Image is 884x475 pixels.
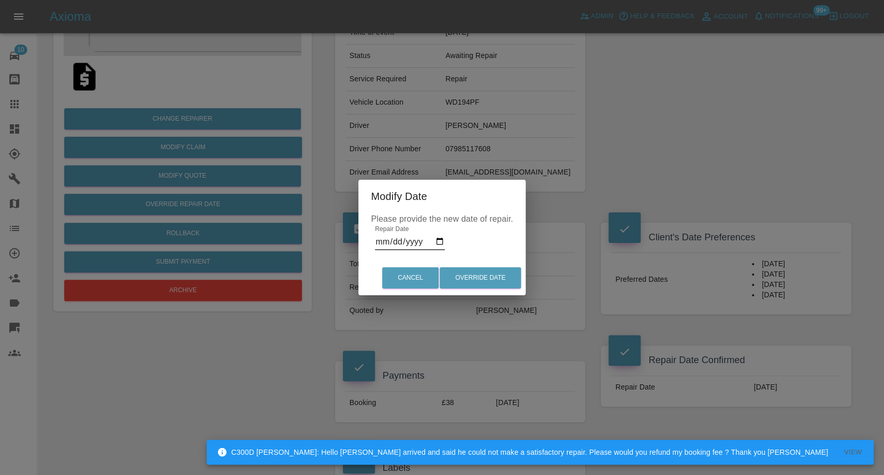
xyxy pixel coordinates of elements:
[440,267,521,289] button: Override Date
[371,213,513,225] p: Please provide the new date of repair.
[375,224,409,233] label: Repair Date
[217,443,828,462] div: C300D [PERSON_NAME]: Hello [PERSON_NAME] arrived and said he could not make a satisfactory repair...
[358,180,525,213] h2: Modify Date
[382,267,439,289] button: Cancel
[836,444,869,460] button: View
